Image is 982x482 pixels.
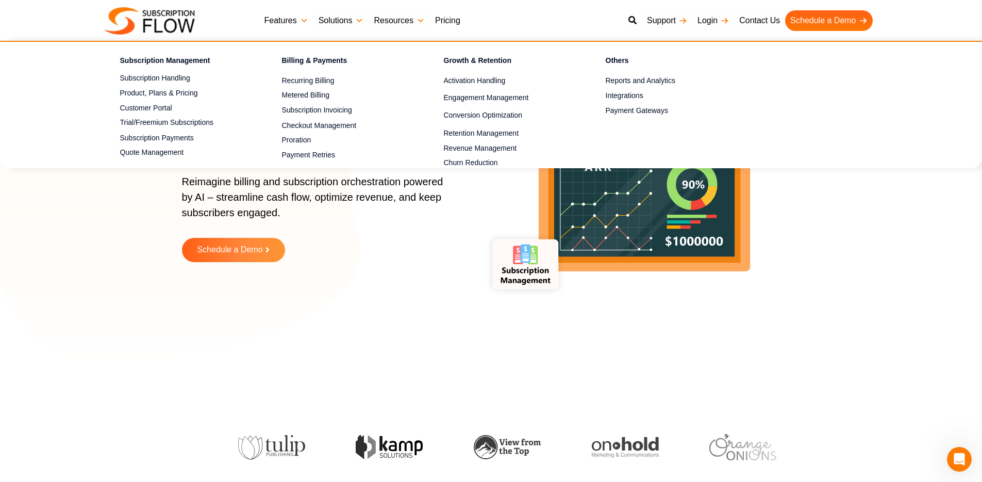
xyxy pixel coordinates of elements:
img: onhold-marketing [472,437,539,458]
h4: Others [606,55,731,70]
a: Contact Us [734,10,785,31]
a: Schedule a Demo [785,10,872,31]
a: Proration [282,134,408,147]
img: orange-onions [590,434,657,460]
p: Reimagine billing and subscription orchestration powered by AI – streamline cash flow, optimize r... [182,174,450,231]
span: Integrations [606,90,643,101]
a: Churn Reduction [444,157,570,169]
a: Payment Retries [282,149,408,162]
span: Payment Retries [282,150,335,160]
h4: Growth & Retention [444,55,570,70]
span: Churn Reduction [444,157,498,168]
h4: Billing & Payments [282,55,408,70]
a: Engagement Management [444,92,570,104]
img: kamp-solution [237,435,304,459]
span: Product, Plans & Pricing [120,88,198,99]
a: Support [642,10,692,31]
a: Resources [369,10,429,31]
a: Reports and Analytics [606,75,731,87]
span: Recurring Billing [282,75,335,86]
a: Customer Portal [120,102,246,114]
span: Revenue Management [444,143,517,154]
a: Subscription Payments [120,132,246,144]
a: Payment Gateways [606,104,731,117]
span: Payment Gateways [606,105,668,116]
span: Customer Portal [120,103,172,114]
a: Recurring Billing [282,75,408,87]
span: Retention Management [444,128,519,139]
a: Revenue Management [444,142,570,154]
img: Subscriptionflow [105,7,195,35]
a: Subscription Handling [120,72,246,85]
span: Subscription Payments [120,133,194,143]
a: Product, Plans & Pricing [120,87,246,99]
a: Integrations [606,89,731,102]
a: Metered Billing [282,89,408,102]
img: vault [708,434,775,461]
a: Activation Handling [444,75,570,87]
span: Checkout Management [282,120,357,131]
a: Checkout Management [282,119,408,132]
a: Pricing [430,10,465,31]
img: view-from-the-top [355,435,422,459]
a: Trial/Freemium Subscriptions [120,117,246,129]
a: Login [692,10,734,31]
iframe: Intercom live chat [947,447,972,472]
a: Solutions [313,10,369,31]
a: Subscription Invoicing [282,104,408,117]
a: Retention Management [444,127,570,139]
a: Quote Management [120,147,246,159]
span: Schedule a Demo [197,246,262,254]
h4: Subscription Management [120,55,246,70]
a: Conversion Optimization [444,109,570,122]
a: Schedule a Demo [182,238,285,262]
span: Reports and Analytics [606,75,675,86]
a: Features [259,10,313,31]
